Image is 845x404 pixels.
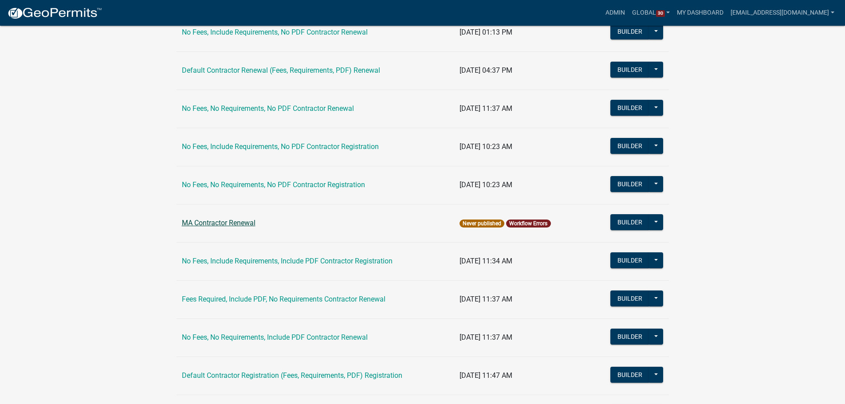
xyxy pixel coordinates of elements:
button: Builder [610,252,649,268]
a: Global30 [629,4,674,21]
a: Default Contractor Renewal (Fees, Requirements, PDF) Renewal [182,66,380,75]
button: Builder [610,214,649,230]
span: [DATE] 01:13 PM [460,28,512,36]
button: Builder [610,367,649,383]
a: No Fees, No Requirements, Include PDF Contractor Renewal [182,333,368,341]
a: Fees Required, Include PDF, No Requirements Contractor Renewal [182,295,385,303]
span: [DATE] 11:37 AM [460,295,512,303]
button: Builder [610,176,649,192]
span: [DATE] 11:37 AM [460,333,512,341]
a: Admin [602,4,629,21]
span: 30 [656,10,665,17]
button: Builder [610,290,649,306]
span: [DATE] 10:23 AM [460,142,512,151]
button: Builder [610,329,649,345]
span: Never published [460,220,504,227]
span: [DATE] 04:37 PM [460,66,512,75]
span: [DATE] 11:37 AM [460,104,512,113]
a: MA Contractor Renewal [182,219,255,227]
a: No Fees, Include Requirements, Include PDF Contractor Registration [182,257,393,265]
a: Default Contractor Registration (Fees, Requirements, PDF) Registration [182,371,402,380]
button: Builder [610,100,649,116]
span: [DATE] 10:23 AM [460,180,512,189]
span: [DATE] 11:47 AM [460,371,512,380]
button: Builder [610,138,649,154]
a: No Fees, No Requirements, No PDF Contractor Registration [182,180,365,189]
button: Builder [610,62,649,78]
span: [DATE] 11:34 AM [460,257,512,265]
a: No Fees, No Requirements, No PDF Contractor Renewal [182,104,354,113]
a: My Dashboard [673,4,727,21]
a: No Fees, Include Requirements, No PDF Contractor Registration [182,142,379,151]
a: No Fees, Include Requirements, No PDF Contractor Renewal [182,28,368,36]
button: Builder [610,24,649,39]
a: Workflow Errors [509,220,547,227]
a: [EMAIL_ADDRESS][DOMAIN_NAME] [727,4,838,21]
